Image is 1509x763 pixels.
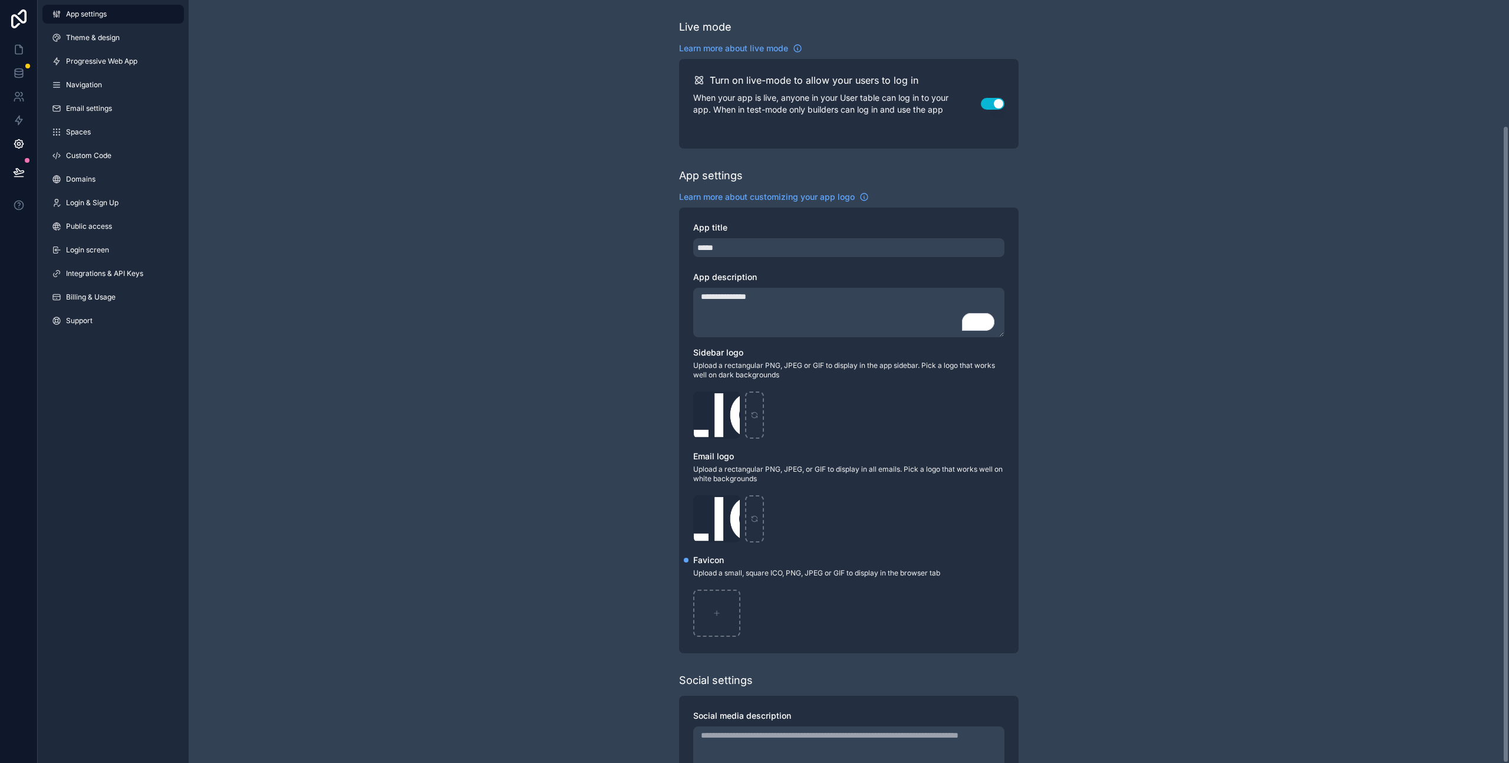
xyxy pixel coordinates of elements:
[679,42,788,54] span: Learn more about live mode
[66,151,111,160] span: Custom Code
[42,264,184,283] a: Integrations & API Keys
[710,73,918,87] h2: Turn on live-mode to allow your users to log in
[66,127,91,137] span: Spaces
[66,269,143,278] span: Integrations & API Keys
[42,123,184,142] a: Spaces
[693,568,1004,578] span: Upload a small, square ICO, PNG, JPEG or GIF to display in the browser tab
[66,57,137,66] span: Progressive Web App
[42,241,184,259] a: Login screen
[693,451,734,461] span: Email logo
[693,288,1004,337] textarea: To enrich screen reader interactions, please activate Accessibility in Grammarly extension settings
[66,222,112,231] span: Public access
[679,191,869,203] a: Learn more about customizing your app logo
[42,193,184,212] a: Login & Sign Up
[693,361,1004,380] span: Upload a rectangular PNG, JPEG or GIF to display in the app sidebar. Pick a logo that works well ...
[42,217,184,236] a: Public access
[66,80,102,90] span: Navigation
[42,170,184,189] a: Domains
[66,316,93,325] span: Support
[42,99,184,118] a: Email settings
[66,292,116,302] span: Billing & Usage
[66,33,120,42] span: Theme & design
[693,347,743,357] span: Sidebar logo
[42,311,184,330] a: Support
[42,28,184,47] a: Theme & design
[693,555,724,565] span: Favicon
[693,711,791,721] span: Social media description
[66,198,118,208] span: Login & Sign Up
[42,52,184,71] a: Progressive Web App
[679,672,753,689] div: Social settings
[66,245,109,255] span: Login screen
[66,9,107,19] span: App settings
[693,272,757,282] span: App description
[42,146,184,165] a: Custom Code
[42,5,184,24] a: App settings
[679,191,855,203] span: Learn more about customizing your app logo
[679,42,802,54] a: Learn more about live mode
[42,288,184,307] a: Billing & Usage
[693,92,981,116] p: When your app is live, anyone in your User table can log in to your app. When in test-mode only b...
[42,75,184,94] a: Navigation
[679,167,743,184] div: App settings
[679,19,732,35] div: Live mode
[693,465,1004,484] span: Upload a rectangular PNG, JPEG, or GIF to display in all emails. Pick a logo that works well on w...
[66,175,95,184] span: Domains
[66,104,112,113] span: Email settings
[693,222,727,232] span: App title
